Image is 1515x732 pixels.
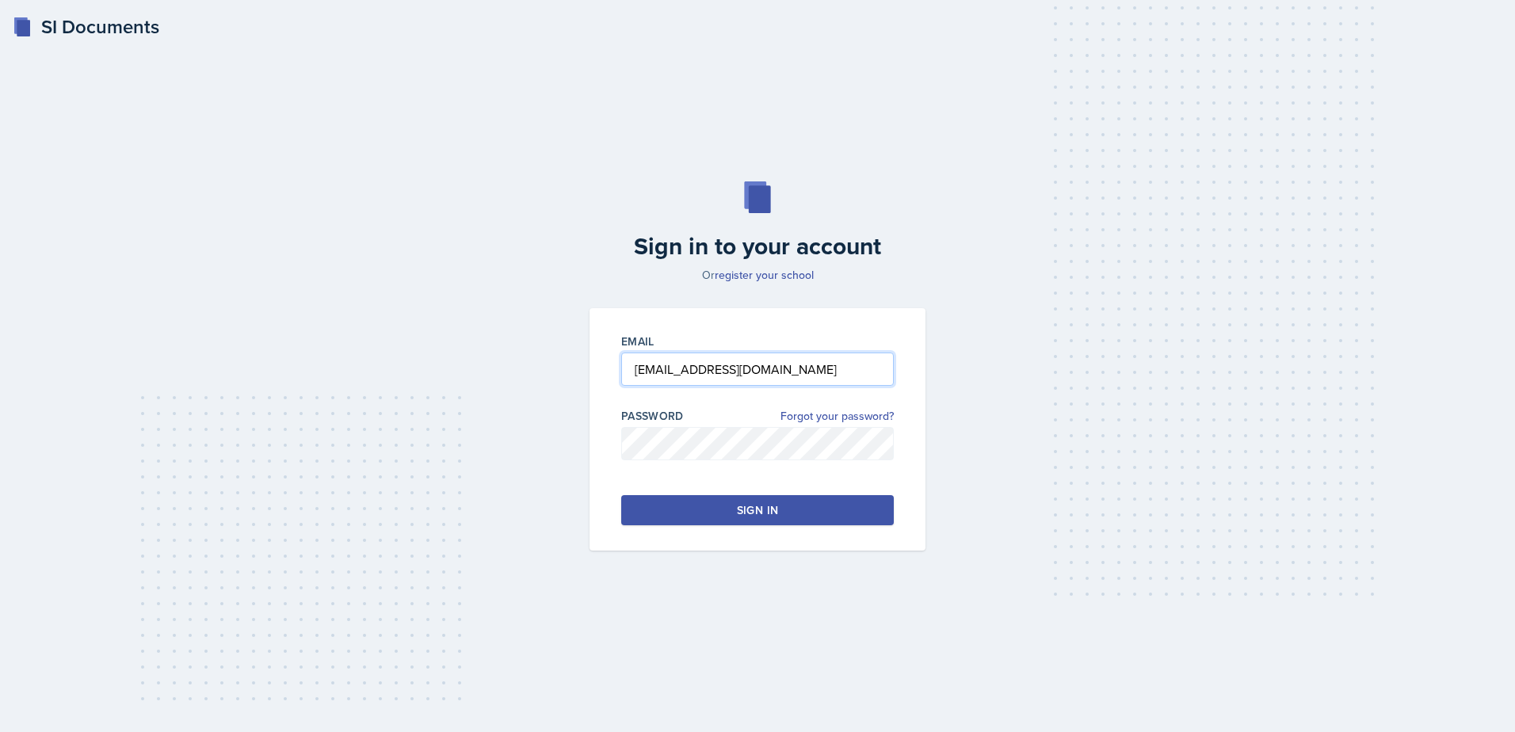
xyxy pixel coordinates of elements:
a: register your school [715,267,814,283]
a: SI Documents [13,13,159,41]
a: Forgot your password? [780,408,894,425]
button: Sign in [621,495,894,525]
label: Email [621,334,654,349]
label: Password [621,408,684,424]
div: Sign in [737,502,778,518]
h2: Sign in to your account [580,232,935,261]
p: Or [580,267,935,283]
input: Email [621,353,894,386]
